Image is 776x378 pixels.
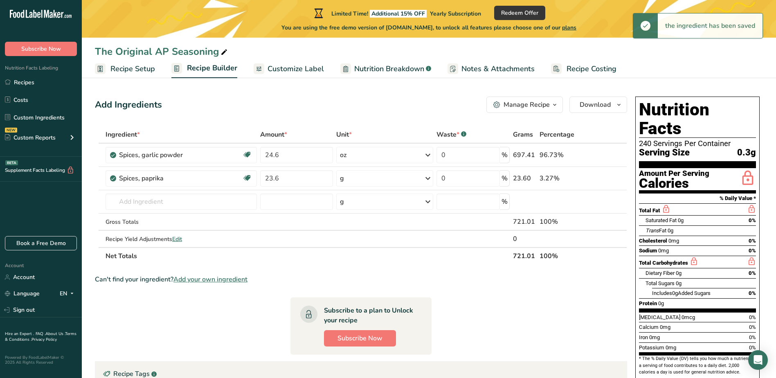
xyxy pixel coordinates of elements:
div: the ingredient has been saved [658,13,763,38]
span: Cholesterol [639,238,667,244]
div: oz [340,150,346,160]
span: 0g [676,270,682,276]
span: Additional 15% OFF [370,10,427,18]
div: 240 Servings Per Container [639,139,756,148]
span: Recipe Costing [567,63,616,74]
div: 0 [513,234,536,244]
a: Language [5,286,40,301]
span: Redeem Offer [501,9,538,17]
span: 0mcg [682,314,695,320]
div: NEW [5,128,17,133]
span: 0.3g [737,148,756,158]
span: Customize Label [268,63,324,74]
div: 23.60 [513,173,536,183]
div: 3.27% [540,173,588,183]
th: 721.01 [511,247,538,264]
input: Add Ingredient [106,193,257,210]
span: Calcium [639,324,659,330]
span: Download [580,100,611,110]
span: 0% [749,290,756,296]
span: 0g [668,227,673,234]
span: Ingredient [106,130,140,139]
span: 0g [672,290,678,296]
h1: Nutrition Facts [639,100,756,138]
span: Protein [639,300,657,306]
div: EN [60,289,77,299]
span: Unit [336,130,352,139]
div: Spices, paprika [119,173,221,183]
span: 0mg [658,248,669,254]
a: Customize Label [254,60,324,78]
div: Limited Time! [313,8,481,18]
span: Recipe Setup [110,63,155,74]
div: 96.73% [540,150,588,160]
span: Fat [646,227,666,234]
div: Can't find your ingredient? [95,274,627,284]
span: 0% [749,344,756,351]
a: FAQ . [36,331,45,337]
button: Manage Recipe [486,97,563,113]
div: The Original AP Seasoning [95,44,229,59]
a: Recipe Costing [551,60,616,78]
th: Net Totals [104,247,511,264]
div: Subscribe to a plan to Unlock your recipe [324,306,415,325]
span: Grams [513,130,533,139]
div: Recipe Yield Adjustments [106,235,257,243]
div: 721.01 [513,217,536,227]
span: Total Carbohydrates [639,260,688,266]
span: Dietary Fiber [646,270,675,276]
span: 0g [678,217,684,223]
div: Gross Totals [106,218,257,226]
div: Powered By FoodLabelMaker © 2025 All Rights Reserved [5,355,77,365]
a: Terms & Conditions . [5,331,76,342]
i: Trans [646,227,659,234]
span: Potassium [639,344,664,351]
button: Download [569,97,627,113]
div: Amount Per Serving [639,170,709,178]
div: 697.41 [513,150,536,160]
span: Notes & Attachments [461,63,535,74]
a: Recipe Builder [171,59,237,79]
span: Sodium [639,248,657,254]
span: Total Sugars [646,280,675,286]
div: Open Intercom Messenger [748,350,768,370]
span: 0% [749,238,756,244]
span: Subscribe Now [337,333,382,343]
span: plans [562,24,576,32]
section: * The % Daily Value (DV) tells you how much a nutrient in a serving of food contributes to a dail... [639,355,756,376]
span: Saturated Fat [646,217,677,223]
span: Includes Added Sugars [652,290,711,296]
span: 0mg [649,334,660,340]
div: g [340,197,344,207]
a: Recipe Setup [95,60,155,78]
a: Notes & Attachments [448,60,535,78]
div: Spices, garlic powder [119,150,221,160]
div: Custom Reports [5,133,56,142]
span: 0% [749,324,756,330]
div: Calories [639,178,709,189]
span: 0% [749,270,756,276]
th: 100% [538,247,590,264]
span: 0mg [666,344,676,351]
a: About Us . [45,331,65,337]
div: Waste [436,130,466,139]
button: Redeem Offer [494,6,545,20]
span: 0mg [668,238,679,244]
a: Hire an Expert . [5,331,34,337]
div: Manage Recipe [504,100,550,110]
span: [MEDICAL_DATA] [639,314,680,320]
div: g [340,173,344,183]
span: 0% [749,314,756,320]
div: BETA [5,160,18,165]
span: 0g [658,300,664,306]
div: Add Ingredients [95,98,162,112]
span: Subscribe Now [21,45,61,53]
span: 0% [749,217,756,223]
span: Total Fat [639,207,660,214]
span: Serving Size [639,148,690,158]
span: 0g [676,280,682,286]
span: You are using the free demo version of [DOMAIN_NAME], to unlock all features please choose one of... [281,23,576,32]
section: % Daily Value * [639,193,756,203]
a: Nutrition Breakdown [340,60,431,78]
div: 100% [540,217,588,227]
